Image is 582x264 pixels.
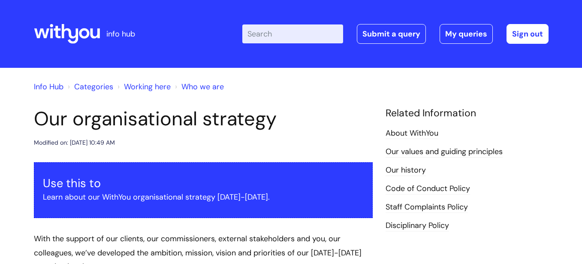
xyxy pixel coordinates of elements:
[66,80,113,94] li: Solution home
[34,82,63,92] a: Info Hub
[386,107,549,119] h4: Related Information
[74,82,113,92] a: Categories
[386,220,449,231] a: Disciplinary Policy
[507,24,549,44] a: Sign out
[115,80,171,94] li: Working here
[124,82,171,92] a: Working here
[173,80,224,94] li: Who we are
[357,24,426,44] a: Submit a query
[386,183,470,194] a: Code of Conduct Policy
[34,137,115,148] div: Modified on: [DATE] 10:49 AM
[242,24,343,43] input: Search
[386,165,426,176] a: Our history
[43,190,364,204] p: Learn about our WithYou organisational strategy [DATE]-[DATE].
[440,24,493,44] a: My queries
[242,24,549,44] div: | -
[386,146,503,158] a: Our values and guiding principles
[386,128,438,139] a: About WithYou
[34,107,373,130] h1: Our organisational strategy
[386,202,468,213] a: Staff Complaints Policy
[106,27,135,41] p: info hub
[43,176,364,190] h3: Use this to
[181,82,224,92] a: Who we are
